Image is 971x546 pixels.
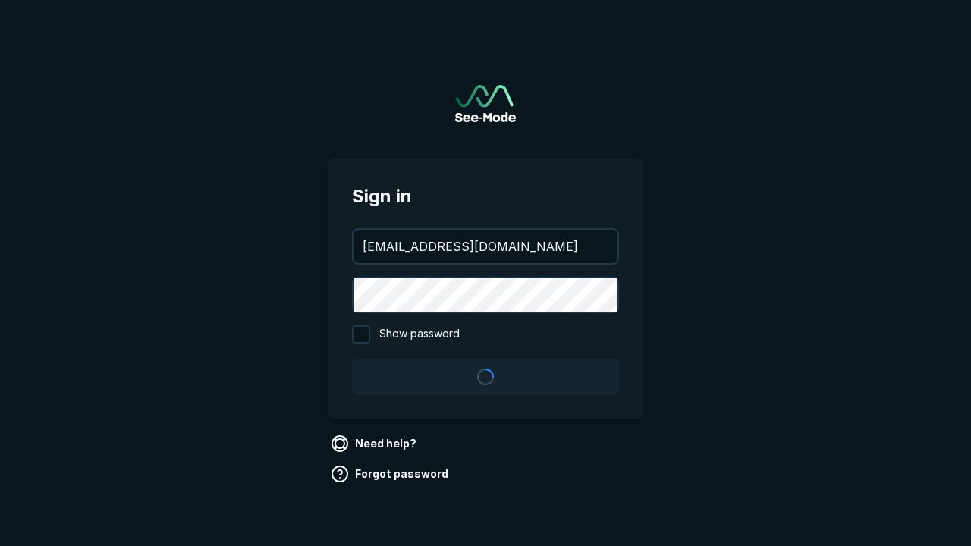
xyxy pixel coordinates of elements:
a: Forgot password [328,462,454,486]
a: Need help? [328,431,423,456]
img: See-Mode Logo [455,85,516,122]
span: Sign in [352,183,619,210]
input: your@email.com [354,230,617,263]
span: Show password [379,325,460,344]
a: Go to sign in [455,85,516,122]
